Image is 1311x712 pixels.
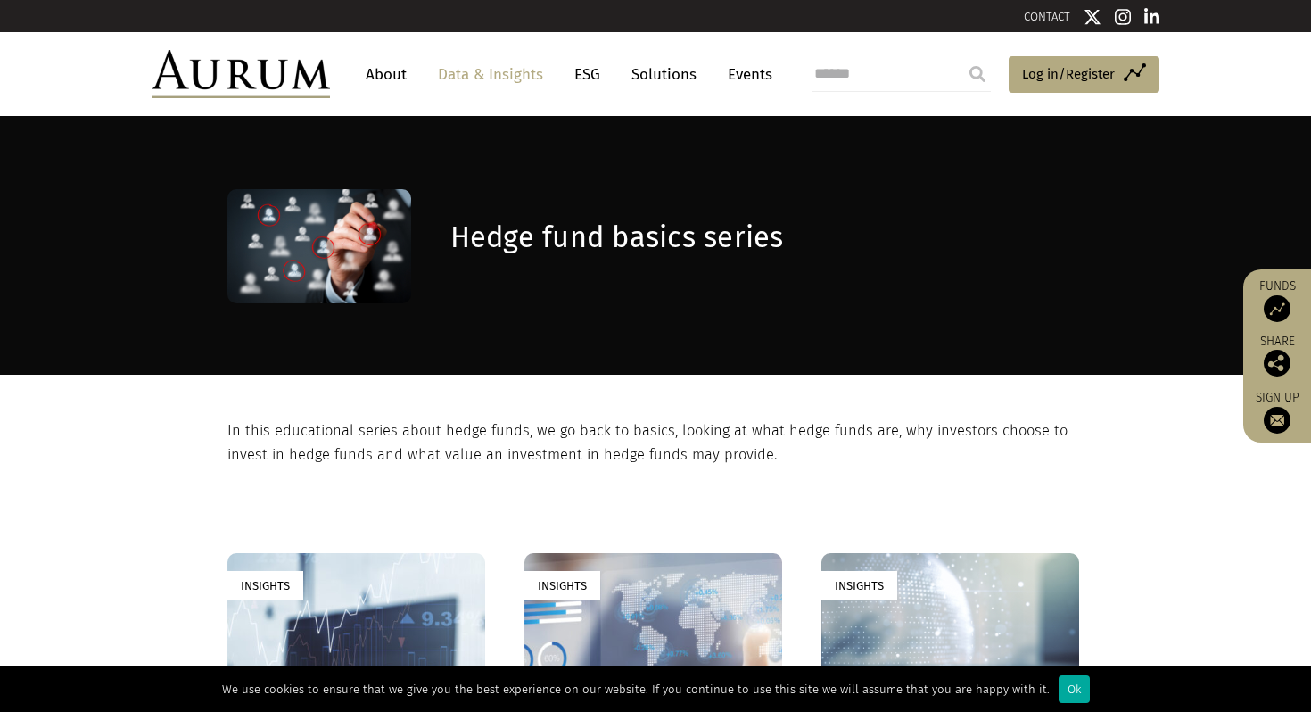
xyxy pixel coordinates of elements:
[821,571,897,600] div: Insights
[524,571,600,600] div: Insights
[152,50,330,98] img: Aurum
[1264,407,1290,434] img: Sign up to our newsletter
[357,58,416,91] a: About
[1115,8,1131,26] img: Instagram icon
[227,419,1079,467] p: In this educational series about hedge funds, we go back to basics, looking at what hedge funds a...
[227,571,303,600] div: Insights
[1264,295,1290,322] img: Access Funds
[719,58,772,91] a: Events
[1059,675,1090,703] div: Ok
[960,56,995,92] input: Submit
[1264,350,1290,377] img: Share this post
[450,220,1079,255] h1: Hedge fund basics series
[429,58,552,91] a: Data & Insights
[1252,278,1302,322] a: Funds
[1084,8,1101,26] img: Twitter icon
[1252,335,1302,377] div: Share
[565,58,609,91] a: ESG
[1252,390,1302,434] a: Sign up
[1022,63,1115,85] span: Log in/Register
[623,58,705,91] a: Solutions
[1009,56,1159,94] a: Log in/Register
[1024,10,1070,23] a: CONTACT
[1144,8,1160,26] img: Linkedin icon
